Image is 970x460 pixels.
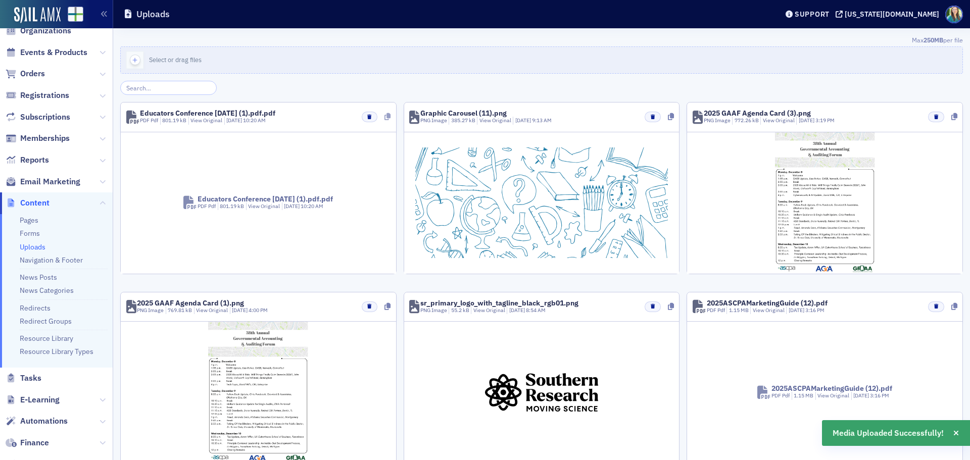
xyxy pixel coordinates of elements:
[218,202,245,211] div: 801.19 kB
[6,90,69,101] a: Registrations
[140,110,275,117] div: Educators Conference [DATE] (1).pdf.pdf
[845,10,939,19] div: [US_STATE][DOMAIN_NAME]
[249,306,268,314] span: 4:00 PM
[190,117,222,124] a: View Original
[420,110,507,117] div: Graphic Carousel (11).png
[68,7,83,22] img: SailAMX
[420,117,447,125] div: PNG Image
[232,306,249,314] span: [DATE]
[6,373,41,384] a: Tasks
[420,306,447,315] div: PNG Image
[509,306,526,314] span: [DATE]
[160,117,187,125] div: 801.19 kB
[20,334,73,343] a: Resource Library
[137,306,164,315] div: PNG Image
[945,6,963,23] span: Profile
[6,25,71,36] a: Organizations
[166,306,192,315] div: 769.81 kB
[226,117,243,124] span: [DATE]
[20,47,87,58] span: Events & Products
[924,36,943,44] span: 250MB
[20,303,51,313] a: Redirects
[20,317,72,326] a: Redirect Groups
[771,385,892,392] div: 2025ASCPAMarketingGuide (12).pdf
[6,394,60,405] a: E-Learning
[20,90,69,101] span: Registrations
[120,35,963,46] div: Max per file
[449,306,469,315] div: 55.2 kB
[836,11,943,18] button: [US_STATE][DOMAIN_NAME]
[726,306,749,315] div: 1.15 MB
[6,47,87,58] a: Events & Products
[20,155,49,166] span: Reports
[136,8,170,20] h1: Uploads
[763,117,795,124] a: View Original
[20,394,60,405] span: E-Learning
[449,117,475,125] div: 385.27 kB
[704,110,811,117] div: 2025 GAAF Agenda Card (3).png
[707,299,828,306] div: 2025ASCPAMarketingGuide (12).pdf
[20,197,50,209] span: Content
[704,117,731,125] div: PNG Image
[6,112,70,123] a: Subscriptions
[795,10,830,19] div: Support
[833,427,944,439] span: Media Uploaded Successfully!
[14,7,61,23] img: SailAMX
[20,112,70,123] span: Subscriptions
[248,202,280,210] a: View Original
[20,286,74,295] a: News Categories
[20,416,68,427] span: Automations
[805,306,825,314] span: 3:16 PM
[198,202,216,211] div: PDF Pdf
[799,117,815,124] span: [DATE]
[707,306,725,315] div: PDF Pdf
[20,437,49,448] span: Finance
[20,229,40,238] a: Forms
[20,347,93,356] a: Resource Library Types
[6,176,80,187] a: Email Marketing
[20,373,41,384] span: Tasks
[20,176,80,187] span: Email Marketing
[473,306,505,314] a: View Original
[870,392,889,399] span: 3:16 PM
[196,306,228,314] a: View Original
[6,68,45,79] a: Orders
[137,299,244,306] div: 2025 GAAF Agenda Card (1).png
[6,437,49,448] a: Finance
[120,46,963,74] button: Select or drag files
[20,25,71,36] span: Organizations
[817,392,849,399] a: View Original
[6,416,68,427] a: Automations
[771,392,790,400] div: PDF Pdf
[149,56,202,64] span: Select or drag files
[853,392,870,399] span: [DATE]
[6,197,50,209] a: Content
[20,68,45,79] span: Orders
[301,202,323,210] span: 10:20 AM
[792,392,814,400] div: 1.15 MB
[120,81,217,95] input: Search…
[479,117,511,124] a: View Original
[20,273,57,282] a: News Posts
[243,117,266,124] span: 10:20 AM
[20,242,45,251] a: Uploads
[20,133,70,144] span: Memberships
[420,299,578,306] div: sr_primary_logo_with_tagline_black_rgb01.png
[6,133,70,144] a: Memberships
[515,117,532,124] span: [DATE]
[20,216,38,225] a: Pages
[789,306,805,314] span: [DATE]
[198,195,333,202] div: Educators Conference [DATE] (1).pdf.pdf
[140,117,158,125] div: PDF Pdf
[815,117,835,124] span: 3:19 PM
[526,306,546,314] span: 8:54 AM
[61,7,83,24] a: View Homepage
[284,202,301,210] span: [DATE]
[732,117,759,125] div: 772.26 kB
[532,117,552,124] span: 9:13 AM
[20,255,83,265] a: Navigation & Footer
[753,306,785,314] a: View Original
[6,155,49,166] a: Reports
